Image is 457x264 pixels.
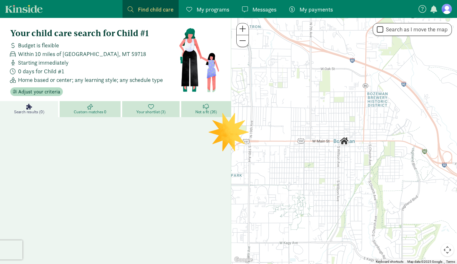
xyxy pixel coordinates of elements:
img: Google [233,256,254,264]
span: Search results (0) [14,109,44,115]
span: Not a fit (26) [195,109,217,115]
a: Open this area in Google Maps (opens a new window) [233,256,254,264]
span: My programs [197,5,229,14]
span: Messages [252,5,276,14]
button: Map camera controls [441,244,454,256]
a: Your shortlist (3) [122,101,181,117]
a: Custom matches 0 [60,101,122,117]
span: Find child care [138,5,173,14]
span: Adjust your criteria [18,88,60,96]
span: Within 10 miles of [GEOGRAPHIC_DATA], MT 59718 [18,50,146,58]
span: Starting immediately [18,58,69,67]
span: My payments [300,5,333,14]
span: 0 days for Child #1 [18,67,64,76]
span: Budget is flexible [18,41,59,50]
button: Adjust your criteria [10,87,63,96]
div: Click to see details [336,133,352,149]
label: Search as I move the map [383,26,448,33]
a: Kinside [5,5,43,13]
a: Not a fit (26) [181,101,231,117]
span: Custom matches 0 [74,109,106,115]
button: Keyboard shortcuts [376,260,403,264]
span: Map data ©2025 Google [407,260,442,263]
span: Your shortlist (3) [136,109,165,115]
a: Terms (opens in new tab) [446,260,455,263]
h4: Your child care search for Child #1 [10,28,179,38]
span: Home based or center; any learning style; any schedule type [18,76,163,84]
